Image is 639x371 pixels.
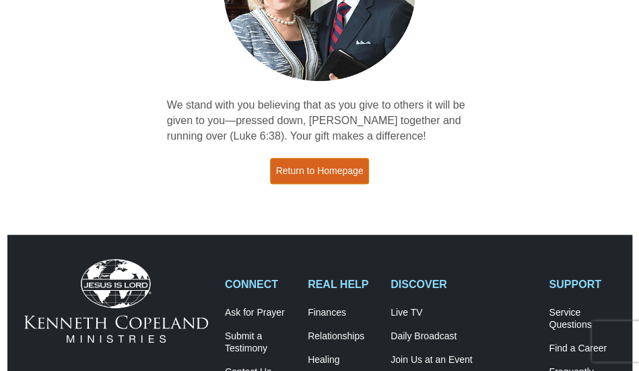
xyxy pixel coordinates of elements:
[24,259,208,343] img: Kenneth Copeland Ministries
[308,307,376,319] a: Finances
[225,307,294,319] a: Ask for Prayer
[308,354,376,366] a: Healing
[549,307,617,331] a: Service Questions
[391,278,535,291] h2: DISCOVER
[225,331,294,355] a: Submit a Testimony
[549,343,617,355] a: Find a Career
[308,278,376,291] h2: REAL HELP
[391,307,535,319] a: Live TV
[391,331,535,343] a: Daily Broadcast
[270,158,370,184] a: Return to Homepage
[167,98,473,144] p: We stand with you believing that as you give to others it will be given to you—pressed down, [PER...
[391,354,535,366] a: Join Us at an Event
[308,331,376,343] a: Relationships
[225,278,294,291] h2: CONNECT
[549,278,617,291] h2: SUPPORT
